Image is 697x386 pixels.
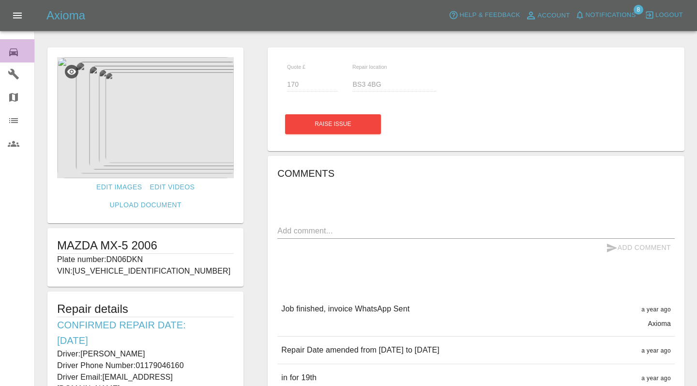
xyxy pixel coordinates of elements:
a: Account [523,8,573,23]
p: VIN: [US_VEHICLE_IDENTIFICATION_NUMBER] [57,265,234,277]
p: in for 19th [281,372,317,384]
img: 7c86467a-6183-4324-aef1-0c03e7a69be4 [57,57,234,178]
span: Logout [655,10,683,21]
p: Plate number: DN06DKN [57,254,234,265]
a: Upload Document [106,196,185,214]
a: Edit Images [92,178,146,196]
button: Open drawer [6,4,29,27]
h6: Confirmed Repair Date: [DATE] [57,317,234,348]
h6: Comments [277,166,675,181]
h5: Repair details [57,301,234,317]
button: Raise issue [285,114,381,134]
span: Notifications [586,10,636,21]
h5: Axioma [46,8,85,23]
span: Repair location [352,64,387,70]
button: Logout [642,8,685,23]
span: Help & Feedback [459,10,520,21]
p: Repair Date amended from [DATE] to [DATE] [281,344,439,356]
p: Axioma [648,319,671,328]
span: Quote £ [287,64,305,70]
span: a year ago [641,347,671,354]
p: Driver: [PERSON_NAME] [57,348,234,360]
button: Notifications [573,8,638,23]
p: Driver Phone Number: 01179046160 [57,360,234,371]
button: Help & Feedback [446,8,522,23]
span: a year ago [641,306,671,313]
span: Account [538,10,570,21]
span: a year ago [641,375,671,382]
h1: MAZDA MX-5 2006 [57,238,234,253]
p: Job finished, invoice WhatsApp Sent [281,303,409,315]
a: Edit Videos [146,178,198,196]
span: 8 [634,5,643,15]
